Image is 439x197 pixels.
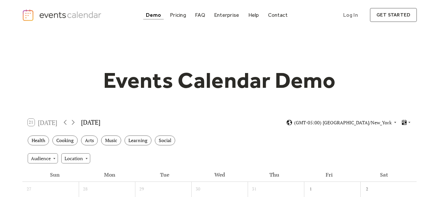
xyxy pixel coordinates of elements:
[146,13,161,17] div: Demo
[22,9,103,21] a: home
[246,11,262,19] a: Help
[214,13,239,17] div: Enterprise
[170,13,186,17] div: Pricing
[248,13,259,17] div: Help
[192,11,208,19] a: FAQ
[268,13,288,17] div: Contact
[195,13,205,17] div: FAQ
[265,11,290,19] a: Contact
[211,11,242,19] a: Enterprise
[167,11,189,19] a: Pricing
[93,67,346,94] h1: Events Calendar Demo
[370,8,417,22] a: get started
[337,8,365,22] a: Log In
[143,11,164,19] a: Demo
